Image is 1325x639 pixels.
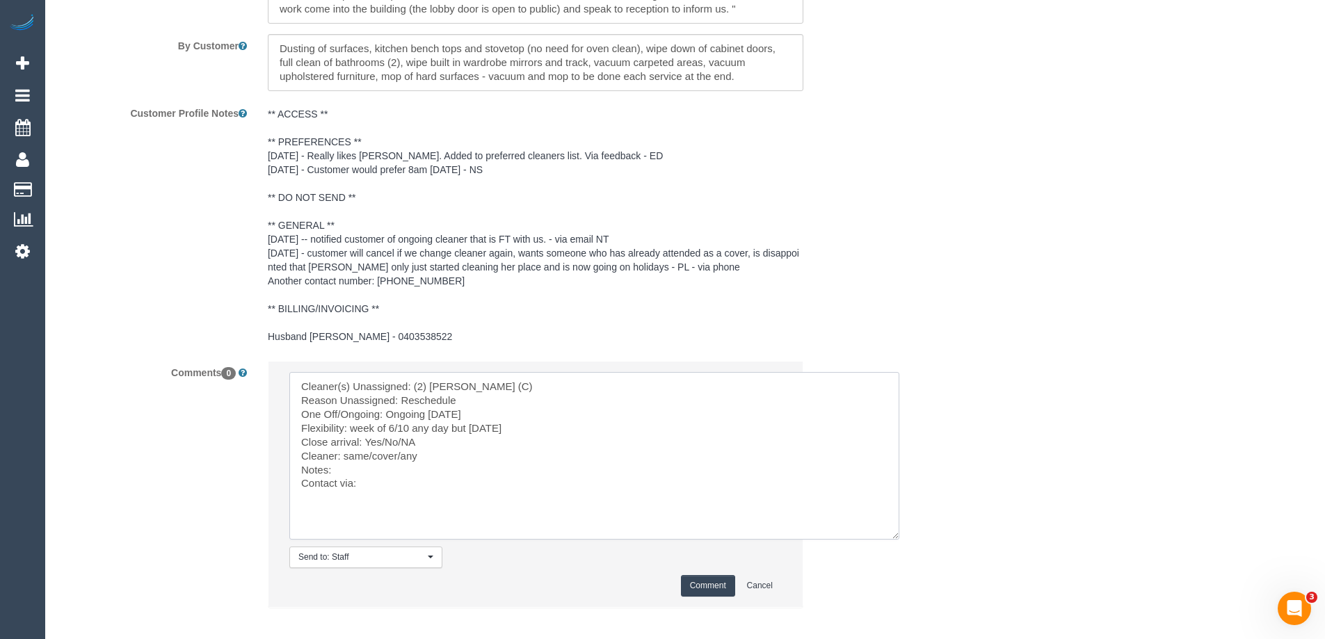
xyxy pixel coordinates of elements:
label: Customer Profile Notes [49,102,257,120]
button: Comment [681,575,735,597]
span: 0 [221,367,236,380]
span: 3 [1306,592,1317,603]
pre: ** ACCESS ** ** PREFERENCES ** [DATE] - Really likes [PERSON_NAME]. Added to preferred cleaners l... [268,107,803,343]
iframe: Intercom live chat [1278,592,1311,625]
button: Send to: Staff [289,547,442,568]
img: Automaid Logo [8,14,36,33]
label: By Customer [49,34,257,53]
button: Cancel [738,575,782,597]
label: Comments [49,361,257,380]
span: Send to: Staff [298,551,424,563]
